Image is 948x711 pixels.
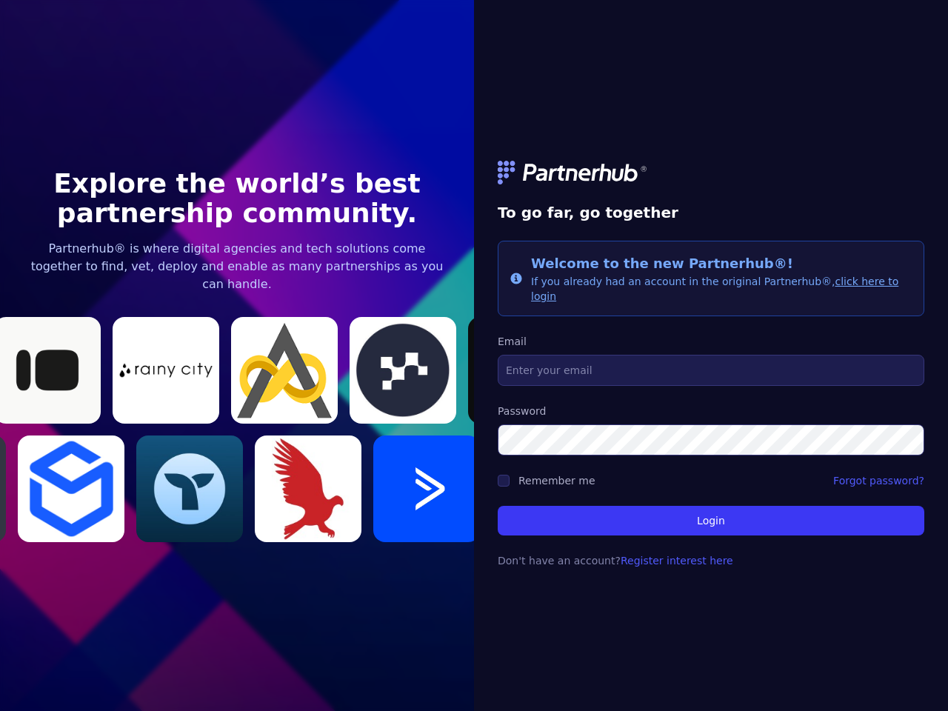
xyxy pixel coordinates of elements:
p: Partnerhub® is where digital agencies and tech solutions come together to find, vet, deploy and e... [24,240,450,293]
a: Register interest here [621,555,733,567]
h1: Explore the world’s best partnership community. [24,169,450,228]
button: Login [498,506,924,535]
input: Enter your email [498,355,924,386]
div: If you already had an account in the original Partnerhub®, [531,253,912,304]
img: logo [498,161,649,184]
p: Don't have an account? [498,553,924,568]
label: Remember me [518,475,595,487]
label: Email [498,334,924,349]
label: Password [498,404,924,418]
span: Welcome to the new Partnerhub®! [531,256,793,271]
a: Forgot password? [833,473,924,488]
h1: To go far, go together [498,202,924,223]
